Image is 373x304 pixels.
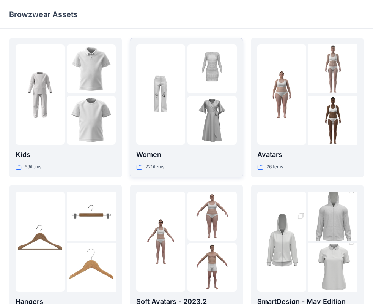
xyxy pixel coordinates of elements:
img: folder 1 [16,70,65,119]
img: folder 1 [257,70,306,119]
a: folder 1folder 2folder 3Avatars26items [251,38,364,177]
img: folder 2 [187,192,236,241]
p: Women [136,149,236,160]
img: folder 1 [16,217,65,266]
a: folder 1folder 2folder 3Women221items [130,38,243,177]
img: folder 3 [67,243,116,292]
img: folder 2 [187,44,236,93]
img: folder 3 [187,96,236,145]
img: folder 1 [136,70,185,119]
p: Kids [16,149,116,160]
img: folder 1 [257,205,306,279]
img: folder 1 [136,217,185,266]
p: Avatars [257,149,357,160]
img: folder 3 [308,96,357,145]
p: Browzwear Assets [9,9,78,20]
img: folder 3 [187,243,236,292]
p: 26 items [266,163,283,171]
p: 59 items [25,163,41,171]
img: folder 2 [67,192,116,241]
img: folder 3 [67,96,116,145]
img: folder 2 [308,44,357,93]
img: folder 2 [67,44,116,93]
img: folder 2 [308,179,357,253]
p: 221 items [145,163,164,171]
a: folder 1folder 2folder 3Kids59items [9,38,122,177]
